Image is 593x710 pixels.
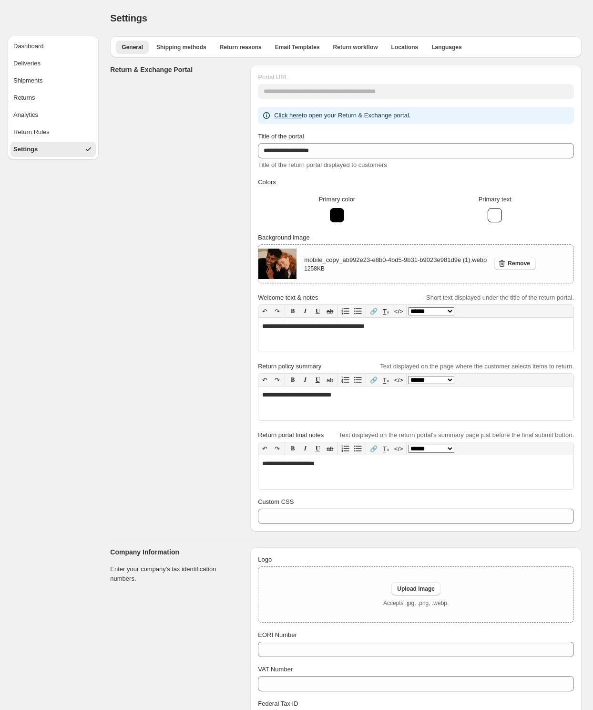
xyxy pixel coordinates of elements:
button: Dashboard [10,39,96,54]
button: 𝐁 [286,442,299,455]
div: Shipments [13,76,42,85]
button: Bullet list [352,374,364,386]
span: Title of the return portal displayed to customers [258,161,387,168]
button: 🔗 [368,305,380,317]
p: 1258 KB [304,265,487,272]
div: Dashboard [13,42,44,51]
button: Settings [10,142,96,157]
h3: Company Information [110,547,243,557]
button: 𝐁 [286,305,299,317]
button: </> [392,442,405,455]
span: Logo [258,556,272,563]
button: 🔗 [368,442,380,455]
div: Return Rules [13,127,50,137]
span: Text displayed on the page where the customer selects items to return. [380,363,574,370]
span: 𝐔 [316,445,320,452]
button: Return Rules [10,125,96,140]
span: to open your Return & Exchange portal. [274,112,410,119]
span: Return workflow [333,43,378,51]
button: Deliveries [10,56,96,71]
button: ↷ [271,305,283,317]
span: Colors [258,178,276,186]
button: 𝑰 [299,442,311,455]
button: Numbered list [339,442,352,455]
div: Deliveries [13,59,41,68]
span: Primary color [319,196,356,203]
button: Numbered list [339,305,352,317]
button: Returns [10,90,96,105]
button: Remove [494,257,536,270]
span: Upload image [397,585,435,593]
div: mobile_copy_ab992e23-e8b0-4bd5-9b31-b9023e981d9e (1).webp [304,255,487,272]
button: T̲ₓ [380,305,392,317]
h3: Return & Exchange Portal [110,65,243,74]
button: 𝐔 [311,305,324,317]
s: ab [327,308,333,315]
button: ab [324,305,336,317]
button: Bullet list [352,442,364,455]
button: Upload image [391,582,440,595]
span: Languages [431,43,461,51]
span: Federal Tax ID [258,700,298,707]
button: Bullet list [352,305,364,317]
span: Shipping methods [156,43,206,51]
button: 𝐔 [311,442,324,455]
p: Accepts .jpg, .png, .webp. [383,599,449,607]
button: T̲ₓ [380,374,392,386]
div: Settings [13,145,38,154]
s: ab [327,445,333,452]
span: Settings [110,13,147,23]
button: </> [392,305,405,317]
span: Welcome text & notes [258,294,318,301]
button: Numbered list [339,374,352,386]
span: General [122,43,143,51]
div: Analytics [13,110,38,120]
button: ↶ [258,442,271,455]
span: Short text displayed under the title of the return portal. [426,294,574,301]
button: 𝐔 [311,374,324,386]
button: ↶ [258,374,271,386]
span: 𝐔 [316,376,320,383]
span: Return portal final notes [258,431,324,439]
button: ab [324,374,336,386]
span: Remove [508,260,530,267]
span: Title of the portal [258,133,304,140]
span: Background image [258,234,309,241]
p: Enter your company's tax identification numbers. [110,564,243,584]
button: ↷ [271,374,283,386]
span: Portal URL [258,73,288,81]
span: Return reasons [220,43,262,51]
span: VAT Number [258,666,293,673]
button: Analytics [10,107,96,123]
button: 𝑰 [299,374,311,386]
button: Shipments [10,73,96,88]
button: 𝑰 [299,305,311,317]
div: Returns [13,93,35,103]
span: 𝐔 [316,307,320,314]
span: Return policy summary [258,363,321,370]
button: 𝐁 [286,374,299,386]
button: ab [324,442,336,455]
button: ↶ [258,305,271,317]
button: ↷ [271,442,283,455]
span: Custom CSS [258,498,294,505]
s: ab [327,376,333,384]
span: Email Templates [275,43,320,51]
button: 🔗 [368,374,380,386]
span: Primary text [479,196,511,203]
span: Text displayed on the return portal's summary page just before the final submit button. [339,431,574,439]
button: T̲ₓ [380,442,392,455]
span: EORI Number [258,631,297,638]
button: </> [392,374,405,386]
span: Locations [391,43,419,51]
a: Click here [274,112,302,119]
